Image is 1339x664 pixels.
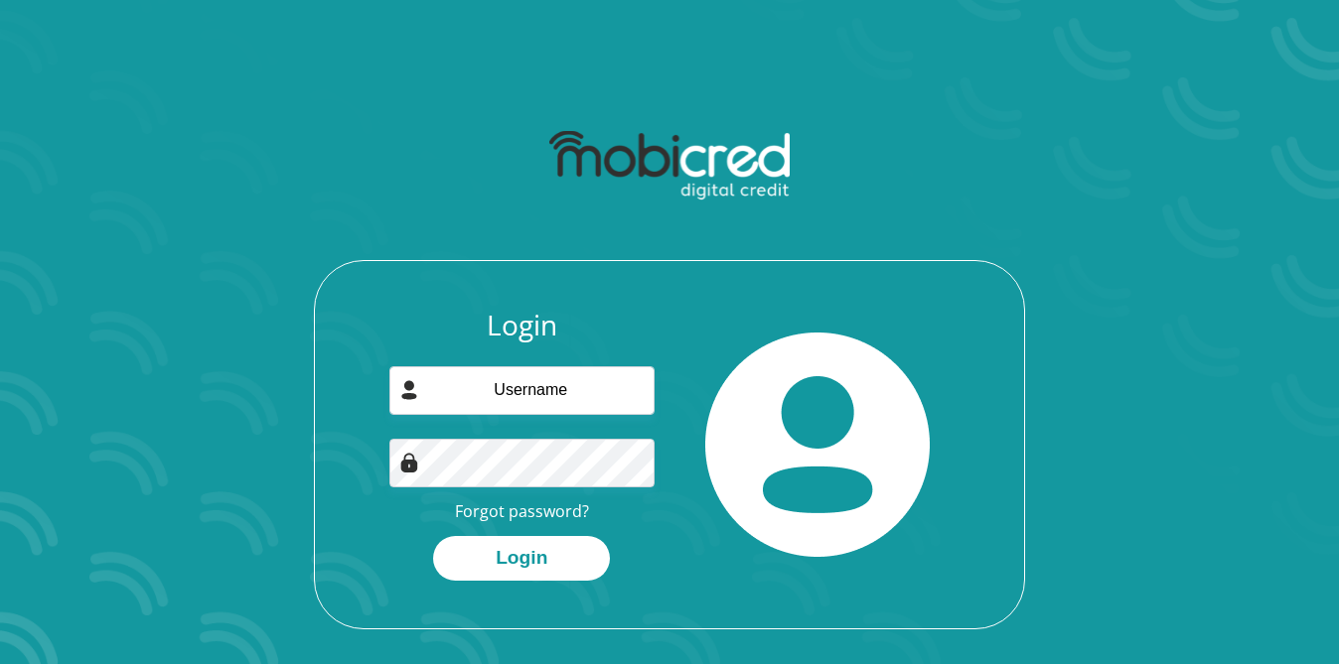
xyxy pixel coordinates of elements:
img: mobicred logo [549,131,789,200]
h3: Login [389,309,656,342]
a: Forgot password? [455,500,589,522]
img: Image [399,453,419,472]
button: Login [433,536,610,581]
img: user-icon image [399,380,419,400]
input: Username [389,366,656,415]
